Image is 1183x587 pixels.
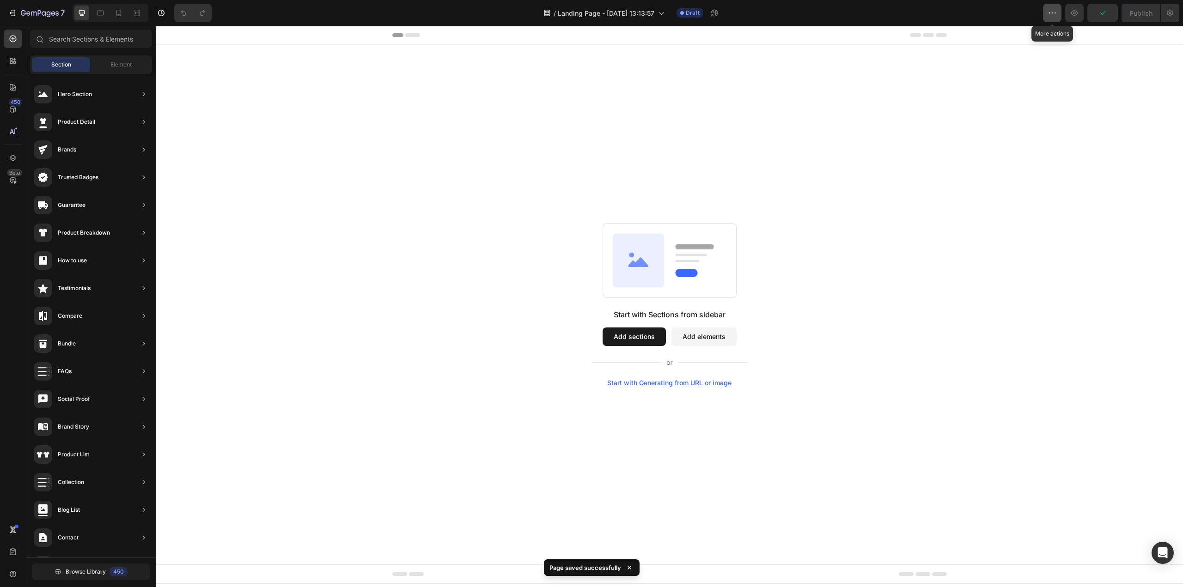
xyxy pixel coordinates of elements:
[110,61,132,69] span: Element
[58,117,95,127] div: Product Detail
[110,567,128,576] div: 450
[58,422,89,431] div: Brand Story
[4,4,69,22] button: 7
[58,173,98,182] div: Trusted Badges
[58,228,110,237] div: Product Breakdown
[7,169,22,176] div: Beta
[558,8,654,18] span: Landing Page - [DATE] 13:13:57
[58,200,85,210] div: Guarantee
[447,302,510,320] button: Add sections
[549,563,621,572] p: Page saved successfully
[554,8,556,18] span: /
[156,26,1183,587] iframe: Design area
[58,284,91,293] div: Testimonials
[58,367,72,376] div: FAQs
[58,145,76,154] div: Brands
[9,98,22,106] div: 450
[174,4,212,22] div: Undo/Redo
[451,353,576,361] div: Start with Generating from URL or image
[1152,542,1174,564] div: Open Intercom Messenger
[61,7,65,18] p: 7
[58,505,80,514] div: Blog List
[58,533,79,542] div: Contact
[30,30,152,48] input: Search Sections & Elements
[1122,4,1160,22] button: Publish
[58,394,90,404] div: Social Proof
[51,61,71,69] span: Section
[58,311,82,321] div: Compare
[66,568,106,576] span: Browse Library
[516,302,581,320] button: Add elements
[458,283,570,294] div: Start with Sections from sidebar
[686,9,700,17] span: Draft
[58,339,76,348] div: Bundle
[58,256,87,265] div: How to use
[58,90,92,99] div: Hero Section
[1129,8,1153,18] div: Publish
[58,478,84,487] div: Collection
[58,450,89,459] div: Product List
[32,563,150,580] button: Browse Library450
